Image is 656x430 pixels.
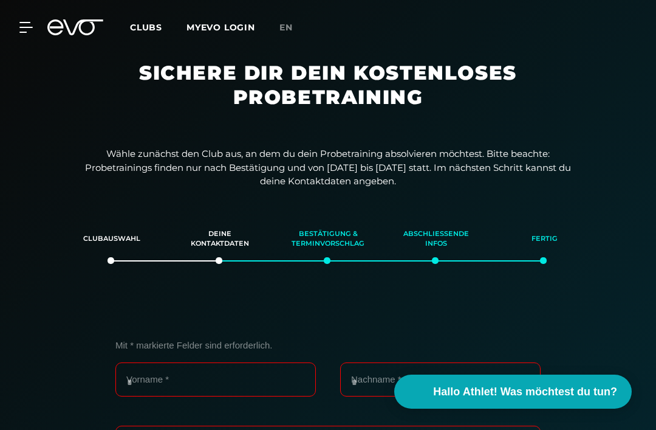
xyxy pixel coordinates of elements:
[73,223,151,255] div: Clubauswahl
[85,147,571,189] p: Wähle zunächst den Club aus, an dem du dein Probetraining absolvieren möchtest. Bitte beachte: Pr...
[130,22,162,33] span: Clubs
[279,21,307,35] a: en
[49,61,607,129] h1: Sichere dir dein kostenloses Probetraining
[289,223,367,255] div: Bestätigung & Terminvorschlag
[181,223,259,255] div: Deine Kontaktdaten
[186,22,255,33] a: MYEVO LOGIN
[130,21,186,33] a: Clubs
[397,223,475,255] div: Abschließende Infos
[505,223,583,255] div: Fertig
[279,22,293,33] span: en
[394,375,632,409] button: Hallo Athlet! Was möchtest du tun?
[115,340,541,350] p: Mit * markierte Felder sind erforderlich.
[433,384,617,400] span: Hallo Athlet! Was möchtest du tun?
